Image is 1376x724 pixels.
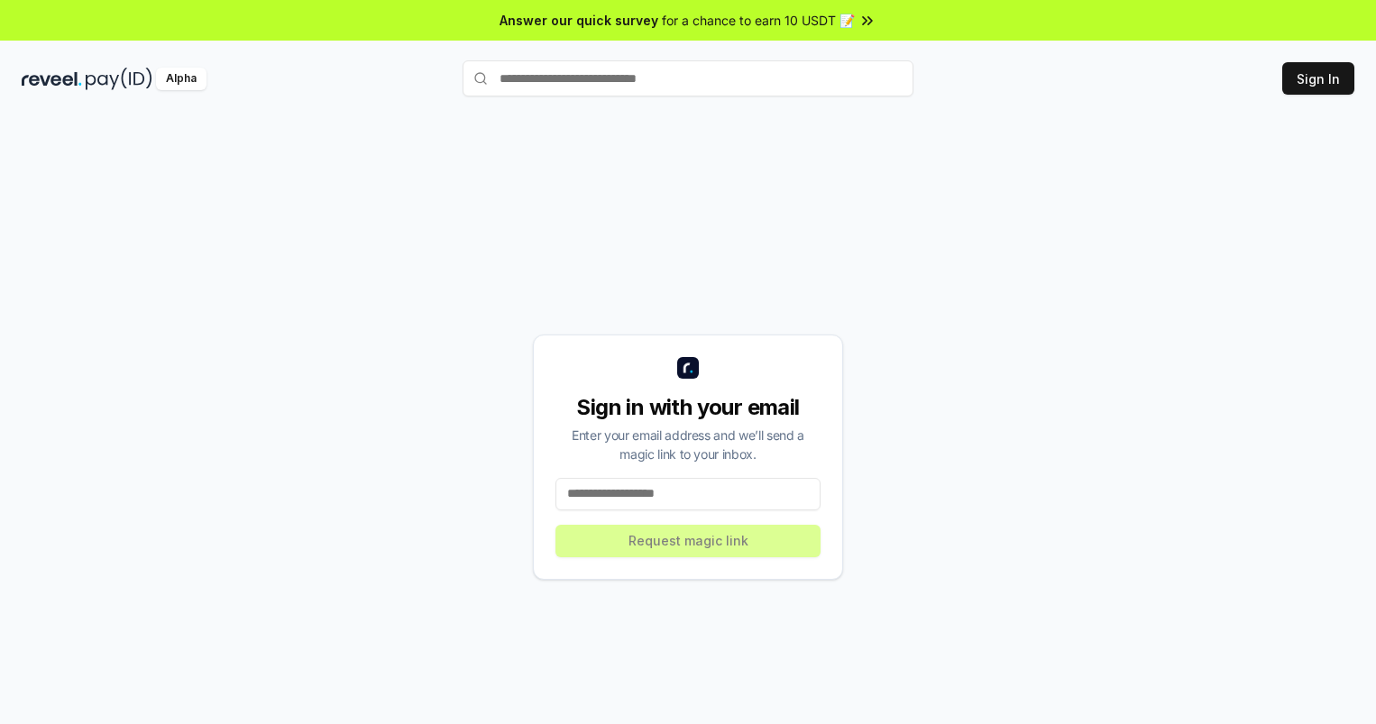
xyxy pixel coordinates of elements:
img: pay_id [86,68,152,90]
img: logo_small [677,357,699,379]
div: Sign in with your email [555,393,821,422]
div: Alpha [156,68,206,90]
span: for a chance to earn 10 USDT 📝 [662,11,855,30]
img: reveel_dark [22,68,82,90]
div: Enter your email address and we’ll send a magic link to your inbox. [555,426,821,463]
span: Answer our quick survey [500,11,658,30]
button: Sign In [1282,62,1354,95]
